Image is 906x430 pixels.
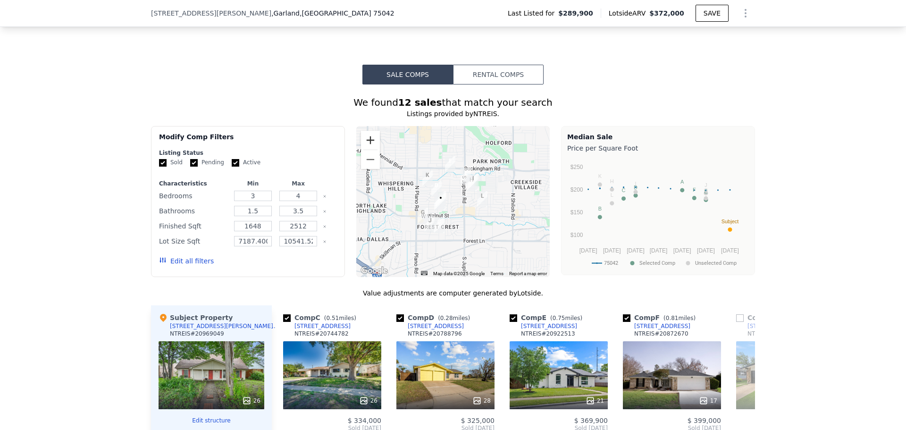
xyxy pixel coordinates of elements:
[604,260,618,266] text: 75042
[359,396,377,405] div: 26
[190,159,198,167] input: Pending
[693,187,696,193] text: F
[359,265,390,277] img: Google
[472,396,491,405] div: 28
[673,247,691,254] text: [DATE]
[396,322,464,330] a: [STREET_ADDRESS]
[433,271,485,276] span: Map data ©2025 Google
[434,194,445,211] div: 613 Bradfield Dr
[510,313,586,322] div: Comp E
[696,5,729,22] button: SAVE
[649,9,684,17] span: $372,000
[170,330,224,337] div: NTREIS # 20969049
[159,204,228,218] div: Bathrooms
[436,193,446,209] div: 626 Bradfield Dr
[323,210,327,213] button: Clear
[421,271,428,275] button: Keyboard shortcuts
[294,322,351,330] div: [STREET_ADDRESS]
[747,322,804,330] div: [STREET_ADDRESS]
[461,168,471,184] div: 3422 Blueridge Ln
[453,65,544,84] button: Rental Comps
[736,4,755,23] button: Show Options
[361,131,380,150] button: Zoom in
[362,65,453,84] button: Sale Comps
[159,159,183,167] label: Sold
[610,178,614,184] text: H
[348,417,381,424] span: $ 334,000
[283,313,360,322] div: Comp C
[466,175,477,191] div: 3313 Hillsdale Ln
[408,330,462,337] div: NTREIS # 20788796
[440,315,453,321] span: 0.28
[418,208,428,224] div: 4305 Pineridge Dr
[639,260,675,266] text: Selected Comp
[434,315,474,321] span: ( miles)
[598,206,602,211] text: B
[510,322,577,330] a: [STREET_ADDRESS]
[680,179,684,185] text: A
[508,8,558,18] span: Last Listed for
[159,313,233,322] div: Subject Property
[634,185,638,190] text: D
[609,8,649,18] span: Lotside ARV
[721,219,739,224] text: Subject
[736,313,814,322] div: Comp G
[434,217,445,233] div: 218 S Yale Dr
[699,396,717,405] div: 17
[704,187,708,193] text: G
[521,322,577,330] div: [STREET_ADDRESS]
[634,322,690,330] div: [STREET_ADDRESS]
[283,322,351,330] a: [STREET_ADDRESS]
[326,315,339,321] span: 0.51
[635,181,637,186] text: I
[323,225,327,228] button: Clear
[736,322,804,330] a: [STREET_ADDRESS]
[323,240,327,244] button: Clear
[320,315,360,321] span: ( miles)
[586,396,604,405] div: 21
[408,322,464,330] div: [STREET_ADDRESS]
[660,315,699,321] span: ( miles)
[570,186,583,193] text: $200
[159,149,337,157] div: Listing Status
[159,256,214,266] button: Edit all filters
[468,174,478,190] div: 3302 Burning Tree Ln
[579,247,597,254] text: [DATE]
[361,150,380,169] button: Zoom out
[170,322,273,330] div: [STREET_ADDRESS][PERSON_NAME]
[666,315,679,321] span: 0.81
[190,159,224,167] label: Pending
[232,180,274,187] div: Min
[490,271,503,276] a: Terms (opens in new tab)
[422,170,433,186] div: 4230 Tynes Cir
[598,173,602,179] text: K
[359,265,390,277] a: Open this area in Google Maps (opens a new window)
[159,159,167,167] input: Sold
[695,260,737,266] text: Unselected Comp
[627,247,645,254] text: [DATE]
[232,159,239,167] input: Active
[521,330,575,337] div: NTREIS # 20922513
[567,155,749,273] svg: A chart.
[151,109,755,118] div: Listings provided by NTREIS .
[721,247,739,254] text: [DATE]
[159,417,264,424] button: Edit structure
[271,8,394,18] span: , Garland
[461,417,495,424] span: $ 325,000
[622,187,626,193] text: C
[747,330,802,337] div: NTREIS # 20914621
[697,247,715,254] text: [DATE]
[159,219,228,233] div: Finished Sqft
[567,132,749,142] div: Median Sale
[151,8,271,18] span: [STREET_ADDRESS][PERSON_NAME]
[151,96,755,109] div: We found that match your search
[570,164,583,170] text: $250
[553,315,565,321] span: 0.75
[546,315,586,321] span: ( miles)
[277,180,319,187] div: Max
[159,235,228,248] div: Lot Size Sqft
[650,247,668,254] text: [DATE]
[300,9,394,17] span: , [GEOGRAPHIC_DATA] 75042
[570,209,583,216] text: $150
